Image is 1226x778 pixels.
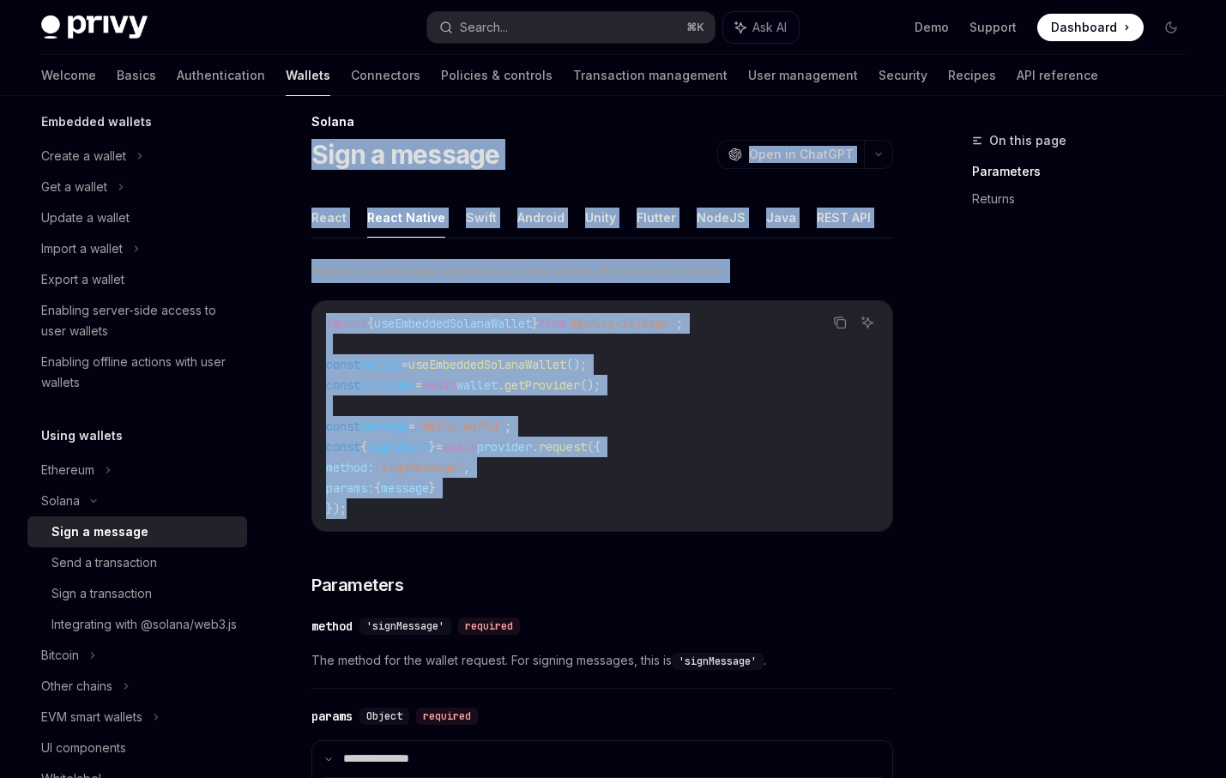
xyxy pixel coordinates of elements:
[969,19,1017,36] a: Support
[311,139,500,170] h1: Sign a message
[311,113,893,130] div: Solana
[41,208,130,228] div: Update a wallet
[422,377,456,393] span: await
[817,197,871,238] button: REST API
[456,377,498,393] span: wallet
[41,645,79,666] div: Bitcoin
[367,316,374,331] span: {
[697,197,746,238] button: NodeJS
[177,55,265,96] a: Authentication
[360,419,408,434] span: message
[27,202,247,233] a: Update a wallet
[27,578,247,609] a: Sign a transaction
[752,19,787,36] span: Ask AI
[374,480,381,496] span: {
[477,439,532,455] span: provider
[367,197,445,238] button: React Native
[580,377,601,393] span: ();
[27,547,247,578] a: Send a transaction
[532,439,539,455] span: .
[415,419,504,434] span: 'Hello world'
[41,238,123,259] div: Import a wallet
[429,480,436,496] span: }
[374,316,532,331] span: useEmbeddedSolanaWallet
[41,352,237,393] div: Enabling offline actions with user wallets
[326,480,374,496] span: params:
[686,21,704,34] span: ⌘ K
[326,501,347,516] span: });
[27,516,247,547] a: Sign a message
[566,316,676,331] span: '@privy-io/expo'
[1157,14,1185,41] button: Toggle dark mode
[408,357,566,372] span: useEmbeddedSolanaWallet
[311,259,893,283] span: Request a message signature on the wallets Ethereum provider.
[441,55,553,96] a: Policies & controls
[326,439,360,455] span: const
[326,357,360,372] span: const
[672,653,764,670] code: 'signMessage'
[27,295,247,347] a: Enabling server-side access to user wallets
[504,377,580,393] span: getProvider
[374,460,463,475] span: 'signMessage'
[402,357,408,372] span: =
[1037,14,1144,41] a: Dashboard
[1017,55,1098,96] a: API reference
[311,650,893,671] span: The method for the wallet request. For signing messages, this is .
[458,618,520,635] div: required
[27,733,247,763] a: UI components
[436,439,443,455] span: =
[27,609,247,640] a: Integrating with @solana/web3.js
[948,55,996,96] a: Recipes
[408,419,415,434] span: =
[566,357,587,372] span: ();
[989,130,1066,151] span: On this page
[463,460,470,475] span: ,
[41,491,80,511] div: Solana
[381,480,429,496] span: message
[41,676,112,697] div: Other chains
[286,55,330,96] a: Wallets
[367,439,429,455] span: signature
[766,197,796,238] button: Java
[41,15,148,39] img: dark logo
[856,311,879,334] button: Ask AI
[717,140,864,169] button: Open in ChatGPT
[532,316,539,331] span: }
[51,614,237,635] div: Integrating with @solana/web3.js
[585,197,616,238] button: Unity
[443,439,477,455] span: await
[416,708,478,725] div: required
[723,12,799,43] button: Ask AI
[311,708,353,725] div: params
[573,55,728,96] a: Transaction management
[915,19,949,36] a: Demo
[51,522,148,542] div: Sign a message
[637,197,676,238] button: Flutter
[676,316,683,331] span: ;
[351,55,420,96] a: Connectors
[41,738,126,758] div: UI components
[879,55,927,96] a: Security
[829,311,851,334] button: Copy the contents from the code block
[41,269,124,290] div: Export a wallet
[748,55,858,96] a: User management
[41,300,237,341] div: Enabling server-side access to user wallets
[749,146,854,163] span: Open in ChatGPT
[539,316,566,331] span: from
[41,177,107,197] div: Get a wallet
[51,552,157,573] div: Send a transaction
[1051,19,1117,36] span: Dashboard
[517,197,565,238] button: Android
[41,425,123,446] h5: Using wallets
[326,377,360,393] span: const
[360,377,415,393] span: provider
[326,460,374,475] span: method:
[27,347,247,398] a: Enabling offline actions with user wallets
[972,158,1199,185] a: Parameters
[41,55,96,96] a: Welcome
[972,185,1199,213] a: Returns
[311,618,353,635] div: method
[429,439,436,455] span: }
[326,316,367,331] span: import
[311,197,347,238] button: React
